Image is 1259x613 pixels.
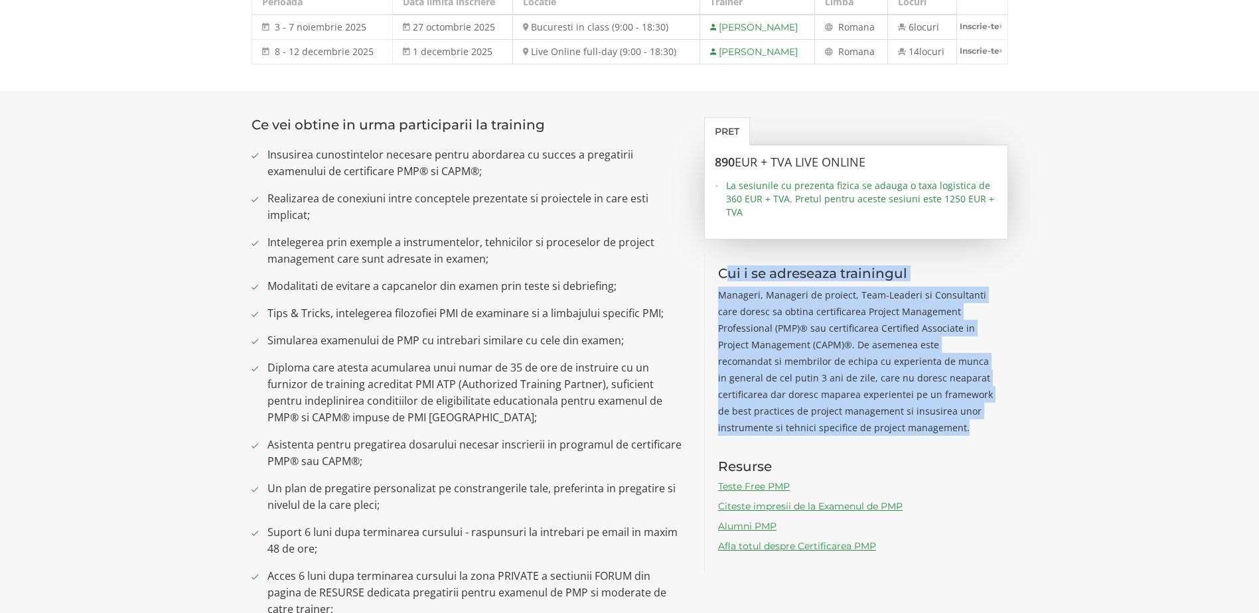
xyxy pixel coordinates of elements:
[267,147,685,180] span: Insusirea cunostintelor necesare pentru abordarea cu succes a pregatirii examenului de certificar...
[512,15,700,40] td: Bucuresti in class (9:00 - 18:30)
[393,40,513,64] td: 1 decembrie 2025
[267,305,685,322] span: Tips & Tricks, intelegerea filozofiei PMI de examinare si a limbajului specific PMI;
[718,500,903,512] a: Citeste impresii de la Examenul de PMP
[512,40,700,64] td: Live Online full-day (9:00 - 18:30)
[718,266,995,281] h3: Cui i se adreseaza trainingul
[718,459,995,474] h3: Resurse
[957,15,1007,37] a: Inscrie-te
[957,40,1007,62] a: Inscrie-te
[838,21,850,33] span: Ro
[726,179,998,219] span: La sesiunile cu prezenta fizica se adauga o taxa logistica de 360 EUR + TVA. Pretul pentru aceste...
[919,45,944,58] span: locuri
[267,234,685,267] span: Intelegerea prin exemple a instrumentelor, tehnicilor si proceselor de project management care su...
[700,15,815,40] td: [PERSON_NAME]
[718,520,777,532] a: Alumni PMP
[718,480,790,492] a: Teste Free PMP
[704,117,750,145] a: Pret
[914,21,939,33] span: locuri
[267,524,685,557] span: Suport 6 luni dupa terminarea cursului - raspunsuri la intrebari pe email in maxim 48 de ore;
[267,360,685,426] span: Diploma care atesta acumularea unui numar de 35 de ore de instruire cu un furnizor de training ac...
[275,45,374,58] span: 8 - 12 decembrie 2025
[267,437,685,470] span: Asistenta pentru pregatirea dosarului necesar inscrierii in programul de certificare PMP® sau CAPM®;
[275,21,366,33] span: 3 - 7 noiembrie 2025
[267,480,685,513] span: Un plan de pregatire personalizat pe constrangerile tale, preferinta in pregatire si nivelul de l...
[267,332,685,349] span: Simularea examenului de PMP cu intrebari similare cu cele din examen;
[850,45,875,58] span: mana
[715,156,998,169] h3: 890
[393,15,513,40] td: 27 octombrie 2025
[887,15,956,40] td: 6
[718,540,876,552] a: Afla totul despre Certificarea PMP
[252,117,685,132] h3: Ce vei obtine in urma participarii la training
[850,21,875,33] span: mana
[735,154,865,170] span: EUR + TVA LIVE ONLINE
[718,287,995,436] p: Manageri, Manageri de proiect, Team-Leaderi si Consultanti care doresc sa obtina certificarea Pro...
[700,40,815,64] td: [PERSON_NAME]
[887,40,956,64] td: 14
[267,190,685,224] span: Realizarea de conexiuni intre conceptele prezentate si proiectele in care esti implicat;
[838,45,850,58] span: Ro
[267,278,685,295] span: Modalitati de evitare a capcanelor din examen prin teste si debriefing;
